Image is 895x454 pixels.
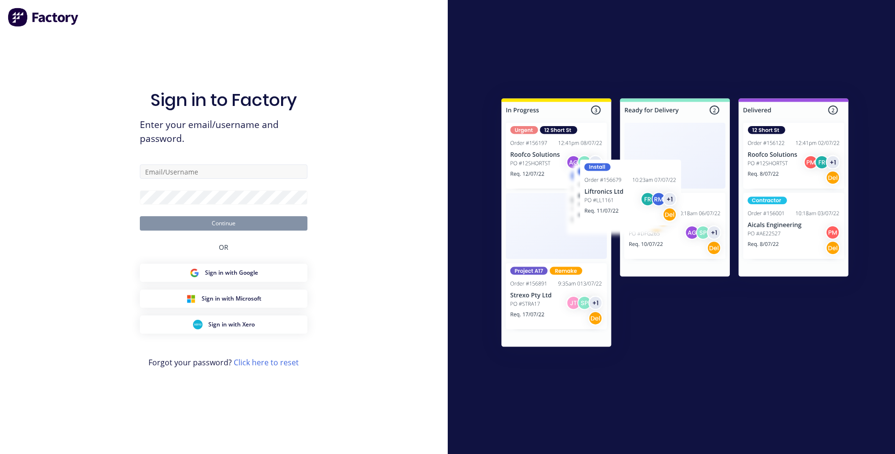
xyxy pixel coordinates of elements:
button: Google Sign inSign in with Google [140,264,307,282]
input: Email/Username [140,164,307,179]
span: Sign in with Microsoft [202,294,261,303]
span: Forgot your password? [148,357,299,368]
button: Xero Sign inSign in with Xero [140,315,307,334]
img: Factory [8,8,79,27]
button: Microsoft Sign inSign in with Microsoft [140,290,307,308]
img: Google Sign in [190,268,199,278]
span: Enter your email/username and password. [140,118,307,146]
button: Continue [140,216,307,231]
h1: Sign in to Factory [150,90,297,110]
span: Sign in with Xero [208,320,255,329]
div: OR [219,231,228,264]
img: Sign in [480,79,870,370]
img: Xero Sign in [193,320,203,329]
a: Click here to reset [234,357,299,368]
img: Microsoft Sign in [186,294,196,303]
span: Sign in with Google [205,268,258,277]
